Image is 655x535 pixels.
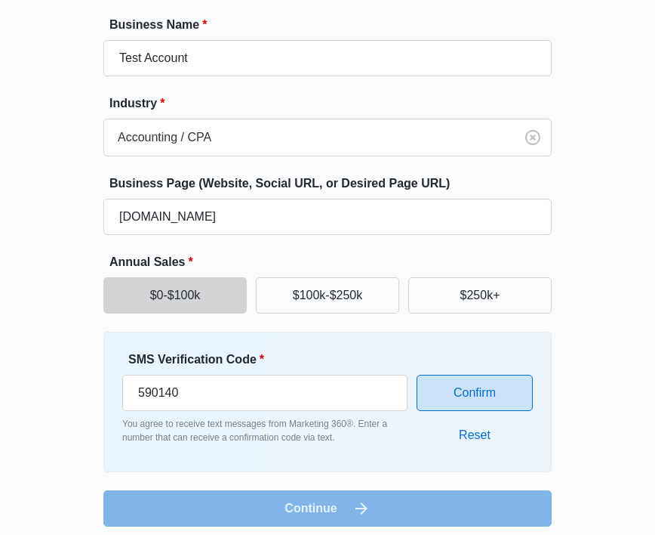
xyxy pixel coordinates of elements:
[128,351,414,369] label: SMS Verification Code
[103,199,552,235] input: e.g. janesplumbing.com
[408,277,552,314] button: $250k+
[417,375,533,411] button: Confirm
[109,253,558,271] label: Annual Sales
[256,277,399,314] button: $100k-$250k
[122,375,407,411] input: Enter verification code
[444,417,506,453] button: Reset
[109,175,558,193] label: Business Page (Website, Social URL, or Desired Page URL)
[521,125,545,150] button: Clear
[109,16,558,34] label: Business Name
[103,277,247,314] button: $0-$100k
[109,94,558,113] label: Industry
[103,40,552,76] input: e.g. Jane's Plumbing
[122,417,407,444] p: You agree to receive text messages from Marketing 360®. Enter a number that can receive a confirm...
